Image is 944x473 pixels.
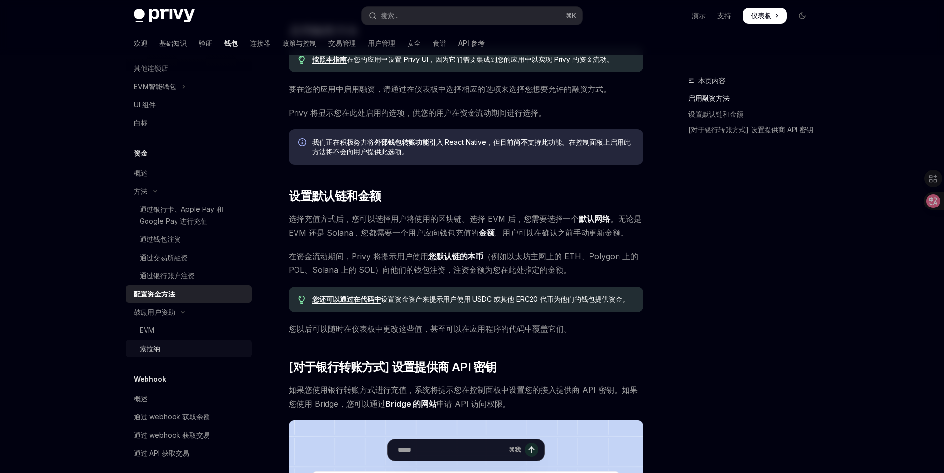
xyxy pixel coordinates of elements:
font: 启用融资方法 [688,94,730,102]
font: 通过 webhook 获取余额 [134,413,210,421]
font: 您以后可以随时在仪表板中更改这些值，甚至可以在应用程序的代码中覆盖它们。 [289,324,572,334]
font: 概述 [134,394,147,403]
a: 钱包 [224,31,238,55]
font: 通过交易所融资 [140,253,188,262]
font: 安全 [407,39,421,47]
a: 通过 webhook 获取交易 [126,426,252,444]
font: 方法 [134,187,147,195]
font: 在资金流动期间，Privy 将提示用户使用 [289,251,428,261]
font: EVM [140,326,154,334]
a: UI 组件 [126,96,252,114]
font: 设置资金资产来提示用户使用 USDC 或其他 ERC20 代币为他们的钱包提供资金 [381,295,622,303]
a: Bridge 的网站 [385,399,437,409]
font: 政策与控制 [282,39,317,47]
font: API 参考 [458,39,485,47]
font: 资金 [134,149,147,157]
a: 欢迎 [134,31,147,55]
font: [对于银行转账方式] 设置提供商 API 密钥 [289,360,496,374]
font: 默认网络 [579,214,610,224]
a: 设置默认链和金额 [688,106,818,122]
font: 通过 API 获取交易 [134,449,189,457]
a: 通过银行卡、Apple Pay 和 Google Pay 进行充值 [126,201,252,230]
font: 仪表板 [751,11,771,20]
a: 概述 [126,164,252,182]
a: API 参考 [458,31,485,55]
font: 按照本指南 [312,55,347,63]
font: 设置默认链和金额 [289,189,381,203]
button: 切换暗模式 [795,8,810,24]
font: 基础知识 [159,39,187,47]
font: 。 [622,295,629,303]
svg: 提示 [298,56,305,64]
button: 打开搜索 [362,7,582,25]
font: 我们正在积极努力将 [312,138,374,146]
button: 切换 EVM 智能钱包部分 [126,78,252,95]
font: 白标 [134,118,147,127]
a: 白标 [126,114,252,132]
a: 您还可以通过在代码中 [312,295,381,304]
font: 在您的应用中设置 Privy UI [347,55,428,63]
font: 食谱 [433,39,446,47]
font: 连接器 [250,39,270,47]
button: 切换方法部分 [126,182,252,200]
img: 深色标志 [134,9,195,23]
a: 支持 [717,11,731,21]
font: 外部钱包转账功能 [374,138,429,146]
button: 发送消息 [525,443,538,457]
font: 交易管理 [328,39,356,47]
a: 交易管理 [328,31,356,55]
button: 切换提示用户资助部分 [126,303,252,321]
a: 基础知识 [159,31,187,55]
font: K [572,12,576,19]
font: Privy 将显示您在此处启用的选项，供您的用户在资金流动期间进行选择。 [289,108,546,118]
a: 启用融资方法 [688,90,818,106]
a: 通过 API 获取交易 [126,444,252,462]
a: 通过 webhook 获取余额 [126,408,252,426]
font: 本页内容 [698,76,726,85]
a: EVM [126,322,252,339]
a: [对于银行转账方式] 设置提供商 API 密钥 [688,122,818,138]
a: 用户管理 [368,31,395,55]
a: 配置资金方法 [126,285,252,303]
font: 金额 [479,228,495,237]
font: 验证 [199,39,212,47]
a: 通过钱包注资 [126,231,252,248]
svg: 提示 [298,296,305,304]
font: 概述 [134,169,147,177]
font: ，因为它们需要集成到您的应用中以实现 Privy 的资金流动。 [428,55,614,63]
a: 通过银行账户注资 [126,267,252,285]
font: 索拉纳 [140,344,160,353]
font: 引入 React Native，但目前 [429,138,514,146]
font: 欢迎 [134,39,147,47]
font: EVM智能钱包 [134,82,176,90]
font: 如果您使用银行转账方式进行充值，系统将提示您在控制面板中设置您的接入提供商 API 密钥。如果您使用 Bridge，您可以通过 [289,385,638,409]
font: 通过银行卡、Apple Pay 和 Google Pay 进行充值 [140,205,223,225]
font: 支持 [717,11,731,20]
font: 用户管理 [368,39,395,47]
font: 您默认链的本币 [428,251,483,261]
font: ⌘ [566,12,572,19]
font: 您还可以通过在代码中 [312,295,381,303]
a: 概述 [126,390,252,408]
font: 要在您的应用中启用融资，请通过在仪表板中选择相应的选项来选择您想要允许的融资方式。 [289,84,611,94]
font: 演示 [692,11,706,20]
font: UI 组件 [134,100,156,109]
font: 鼓励用户资助 [134,308,175,316]
svg: 信息 [298,138,308,148]
font: 通过 webhook 获取交易 [134,431,210,439]
font: 申请 API 访问权限。 [437,399,510,409]
font: 尚不 [514,138,528,146]
font: 钱包 [224,39,238,47]
a: 索拉纳 [126,340,252,357]
font: 配置资金方法 [134,290,175,298]
a: 食谱 [433,31,446,55]
a: 安全 [407,31,421,55]
font: [对于银行转账方式] 设置提供商 API 密钥 [688,125,813,134]
font: 通过钱包注资 [140,235,181,243]
font: Webhook [134,375,166,383]
font: 。用户可以在确认之前手动更新金额。 [495,228,628,237]
a: 连接器 [250,31,270,55]
font: 通过银行账户注资 [140,271,195,280]
input: 提问... [398,439,505,461]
